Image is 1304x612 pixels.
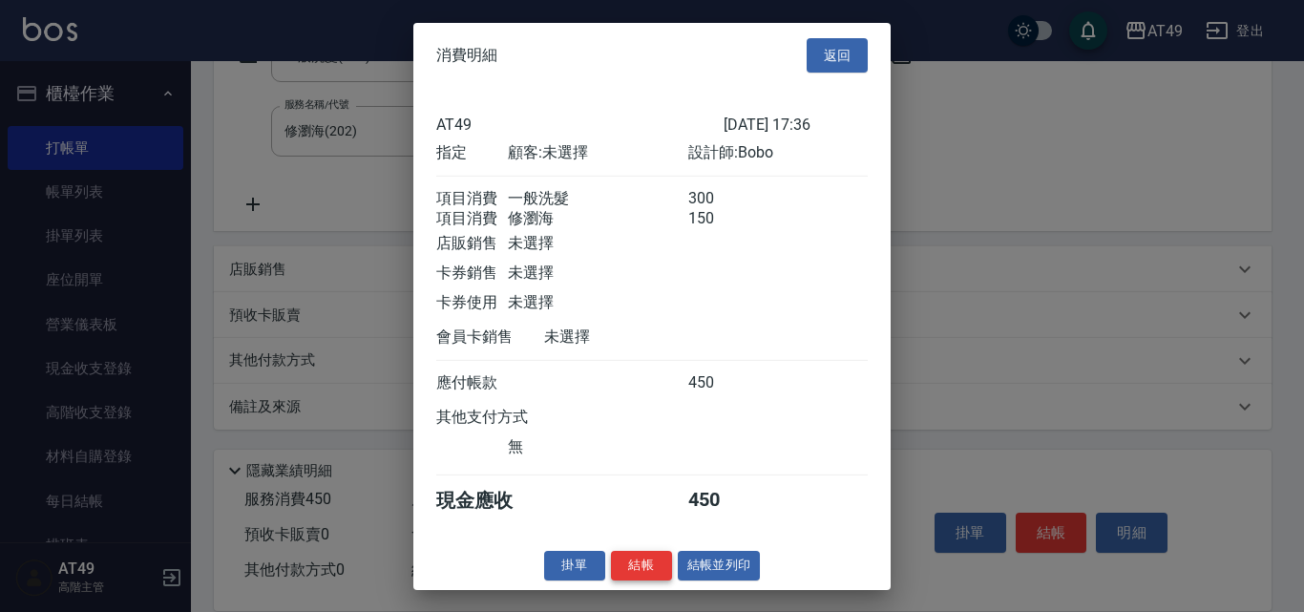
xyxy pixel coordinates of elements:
div: 未選擇 [508,293,687,313]
button: 返回 [807,37,868,73]
div: 未選擇 [508,264,687,284]
div: 無 [508,437,687,457]
button: 結帳 [611,551,672,580]
div: 應付帳款 [436,373,508,393]
div: 指定 [436,143,508,163]
div: 未選擇 [508,234,687,254]
div: 設計師: Bobo [688,143,868,163]
div: 450 [688,373,760,393]
button: 掛單 [544,551,605,580]
button: 結帳並列印 [678,551,761,580]
div: 卡券銷售 [436,264,508,284]
div: 會員卡銷售 [436,327,544,348]
div: AT49 [436,116,724,134]
div: 一般洗髮 [508,189,687,209]
div: 其他支付方式 [436,408,580,428]
div: 顧客: 未選擇 [508,143,687,163]
div: 卡券使用 [436,293,508,313]
div: 現金應收 [436,488,544,514]
div: 店販銷售 [436,234,508,254]
span: 消費明細 [436,46,497,65]
div: 150 [688,209,760,229]
div: [DATE] 17:36 [724,116,868,134]
div: 項目消費 [436,209,508,229]
div: 未選擇 [544,327,724,348]
div: 修瀏海 [508,209,687,229]
div: 300 [688,189,760,209]
div: 項目消費 [436,189,508,209]
div: 450 [688,488,760,514]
